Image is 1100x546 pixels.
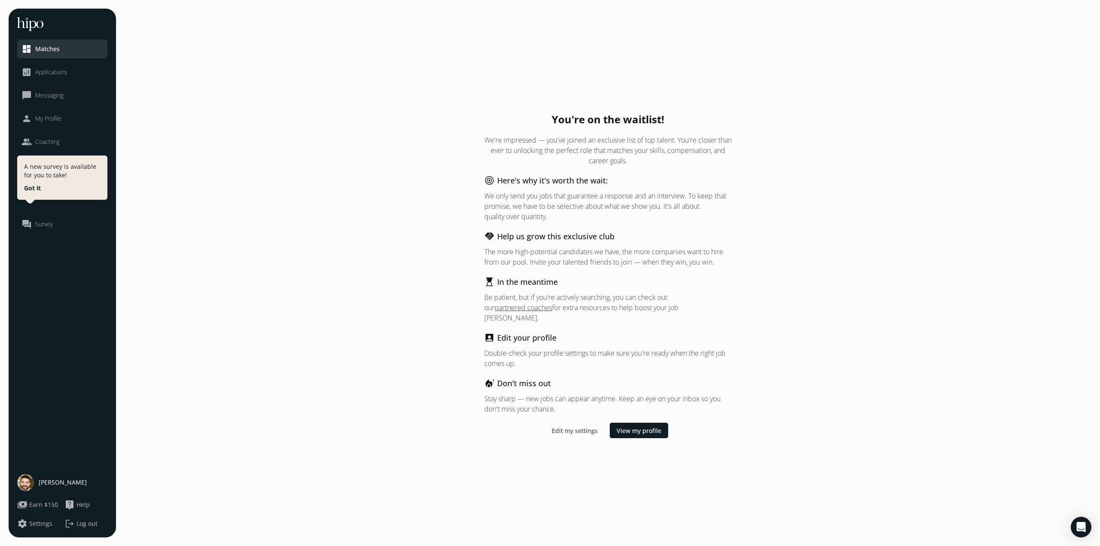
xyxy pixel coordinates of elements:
[484,231,495,241] span: handshake
[484,332,495,343] span: account_box
[1071,517,1091,537] div: Open Intercom Messenger
[35,68,67,76] span: Applications
[484,292,732,323] p: Be patient, but if you're actively searching, you can check out our for extra resources to help b...
[76,500,90,509] span: Help
[17,500,58,510] button: paymentsEarn $150
[548,423,601,438] button: Edit my settings
[484,113,732,126] h2: You're on the waitlist!
[610,423,668,438] button: View my profile
[21,137,32,147] span: people
[17,519,27,529] span: settings
[484,277,495,287] span: hourglass_top
[21,67,32,77] span: analytics
[35,114,61,123] span: My Profile
[497,332,556,344] h2: Edit your profile
[17,500,60,510] a: paymentsEarn $150
[64,500,90,510] button: live_helpHelp
[64,519,75,529] span: logout
[484,135,732,166] p: We're impressed — you've joined an exclusive list of top talent. You're closer than ever to unloc...
[17,500,27,510] span: payments
[39,478,87,487] span: [PERSON_NAME]
[552,426,598,435] span: Edit my settings
[484,378,495,388] span: emergency_heat
[21,113,103,124] a: personMy Profile
[21,90,103,101] a: chat_bubble_outlineMessaging
[35,220,53,229] span: Survey
[24,162,101,180] p: A new survey is available for you to take!
[17,17,43,31] img: hh-logo-white
[17,519,52,529] button: settingsSettings
[17,519,60,529] a: settingsSettings
[29,519,52,528] span: Settings
[484,247,732,267] p: The more high-potential candidates we have, the more companies want to hire from our pool. Invite...
[76,519,98,528] span: Log out
[21,219,32,229] span: question_answer
[497,276,558,288] h2: In the meantime
[21,137,103,147] a: peopleCoaching
[484,348,732,369] p: Double-check your profile settings to make sure you're ready when the right job comes up.
[484,393,732,414] p: Stay sharp — new jobs can appear anytime. Keep an eye on your inbox so you don't miss your chance.
[35,45,60,53] span: Matches
[21,44,103,54] a: dashboardMatches
[35,137,60,146] span: Coaching
[21,67,103,77] a: analyticsApplications
[29,500,58,509] span: Earn $150
[17,474,34,491] img: user-photo
[21,90,32,101] span: chat_bubble_outline
[64,519,107,529] button: logoutLog out
[64,500,107,510] a: live_helpHelp
[35,91,64,100] span: Messaging
[617,426,661,435] span: View my profile
[497,377,551,389] h2: Don't miss out
[24,184,41,192] button: Got it
[21,44,32,54] span: dashboard
[484,191,732,222] p: We only send you jobs that guarantee a response and an interview. To keep that promise, we have t...
[495,303,552,312] a: partnered coaches
[21,219,103,229] a: question_answerSurvey
[64,500,75,510] span: live_help
[484,175,495,186] span: target
[497,230,614,242] h2: Help us grow this exclusive club
[497,174,608,186] h2: Here's why it's worth the wait:
[21,113,32,124] span: person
